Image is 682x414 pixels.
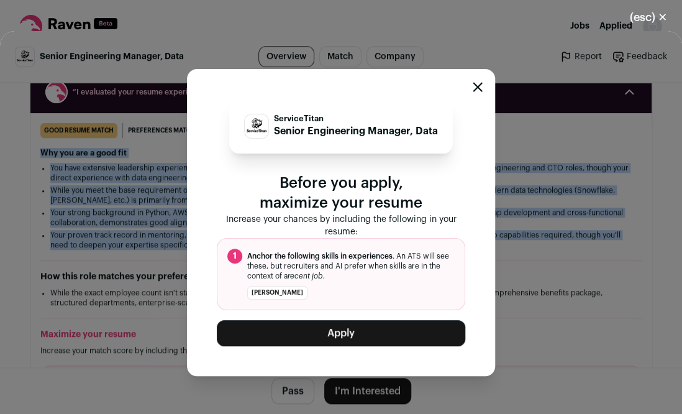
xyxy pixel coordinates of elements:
[227,249,242,264] span: 1
[247,286,307,300] li: [PERSON_NAME]
[247,252,393,260] span: Anchor the following skills in experiences
[288,272,325,280] i: recent job.
[247,251,455,281] span: . An ATS will see these, but recruiters and AI prefer when skills are in the context of a
[615,4,682,31] button: Close modal
[473,82,483,92] button: Close modal
[217,173,465,213] p: Before you apply, maximize your resume
[217,213,465,238] p: Increase your chances by including the following in your resume:
[274,124,438,139] p: Senior Engineering Manager, Data
[245,116,268,137] img: 904cd390969cbc9b1968fb42a9ddc32a5c0bc9de3fa9900a00b107ae02b2c7c0.png
[217,320,465,346] button: Apply
[274,114,438,124] p: ServiceTitan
